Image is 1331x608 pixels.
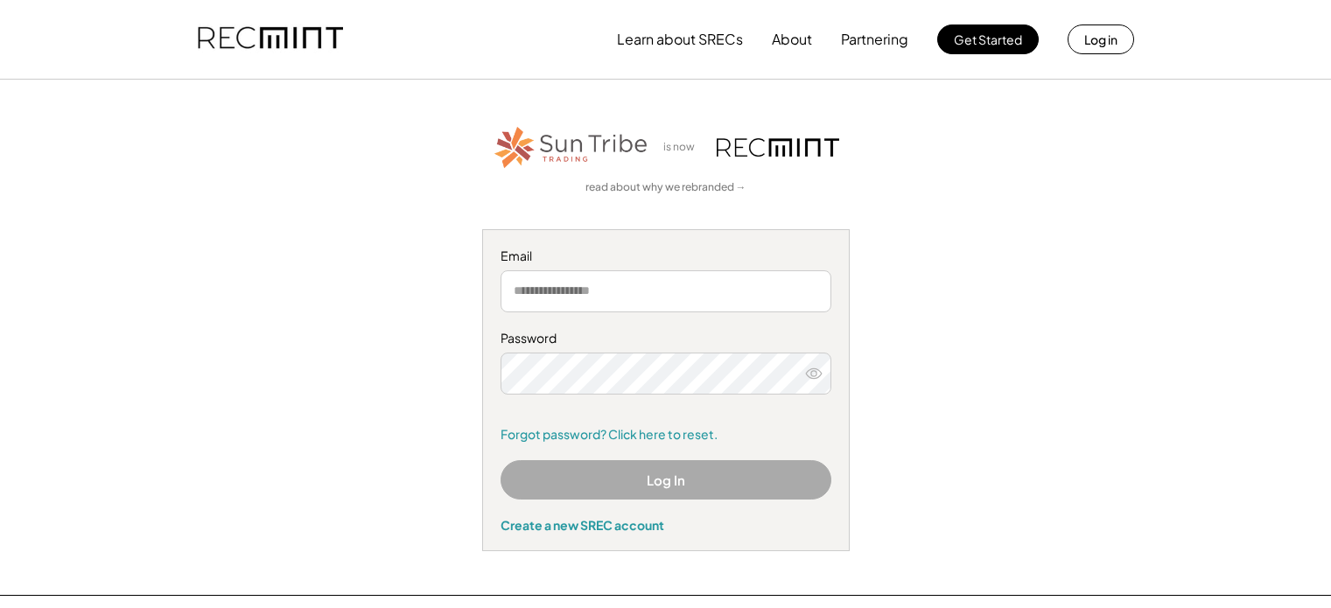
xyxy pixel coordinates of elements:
img: recmint-logotype%403x.png [717,138,839,157]
div: Password [501,330,831,347]
img: STT_Horizontal_Logo%2B-%2BColor.png [493,123,650,171]
a: read about why we rebranded → [585,180,746,195]
div: is now [659,140,708,155]
button: Log in [1068,24,1134,54]
img: recmint-logotype%403x.png [198,10,343,69]
button: About [772,22,812,57]
a: Forgot password? Click here to reset. [501,426,831,444]
button: Log In [501,460,831,500]
button: Partnering [841,22,908,57]
div: Create a new SREC account [501,517,831,533]
button: Get Started [937,24,1039,54]
div: Email [501,248,831,265]
button: Learn about SRECs [617,22,743,57]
